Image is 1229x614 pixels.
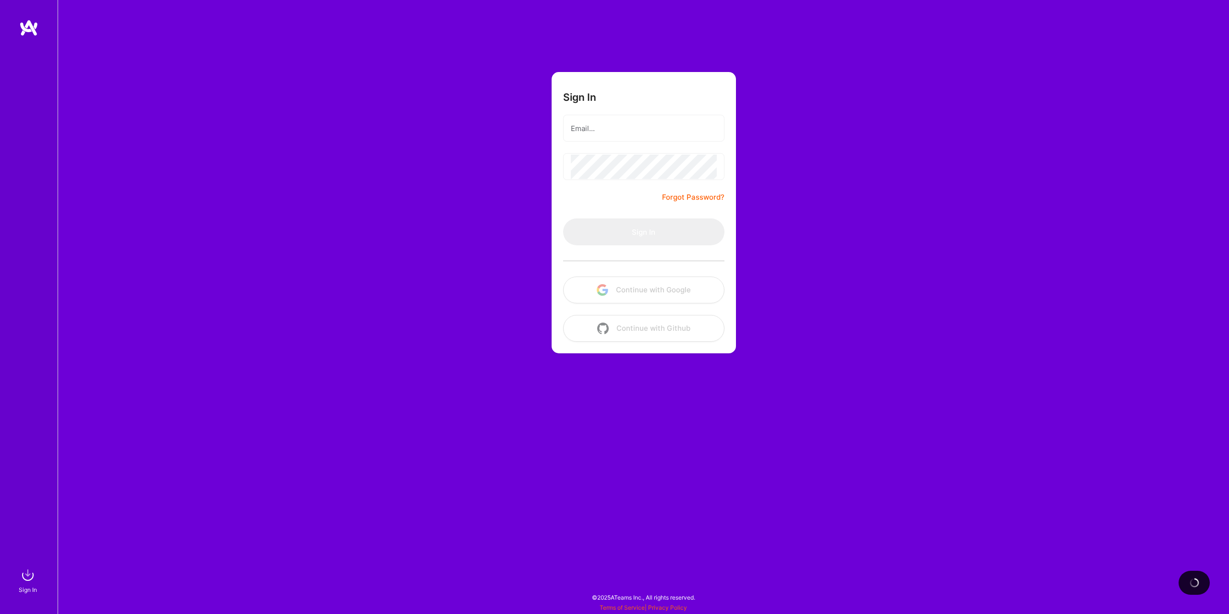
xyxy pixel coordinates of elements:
[19,19,38,36] img: logo
[563,315,724,342] button: Continue with Github
[571,116,717,141] input: Email...
[19,585,37,595] div: Sign In
[1190,578,1199,588] img: loading
[662,192,724,203] a: Forgot Password?
[18,566,37,585] img: sign in
[597,284,608,296] img: icon
[563,277,724,303] button: Continue with Google
[600,604,645,611] a: Terms of Service
[648,604,687,611] a: Privacy Policy
[563,218,724,245] button: Sign In
[20,566,37,595] a: sign inSign In
[563,91,596,103] h3: Sign In
[600,604,687,611] span: |
[597,323,609,334] img: icon
[58,585,1229,609] div: © 2025 ATeams Inc., All rights reserved.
